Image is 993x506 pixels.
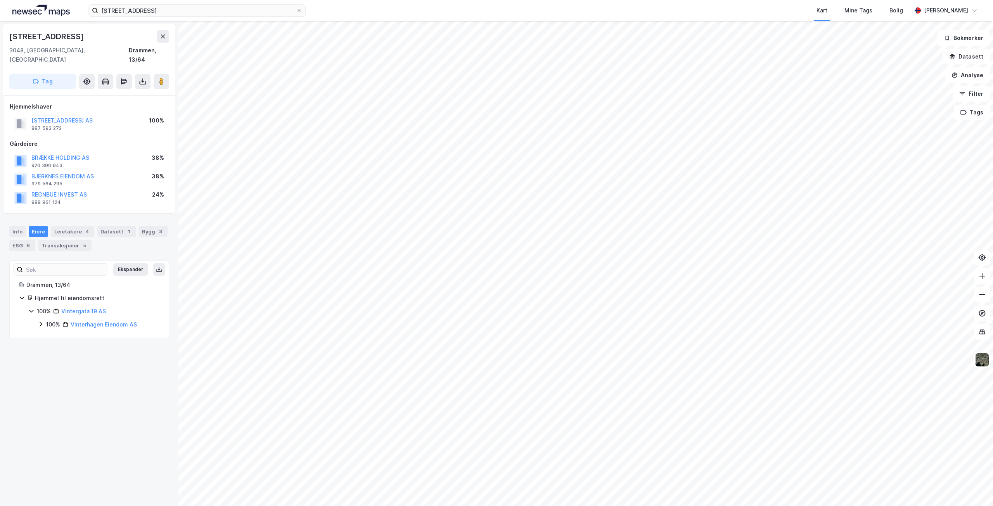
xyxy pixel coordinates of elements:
div: ESG [9,240,35,251]
div: Hjemmelshaver [10,102,169,111]
div: Eiere [29,226,48,237]
div: 38% [152,153,164,162]
div: Bolig [889,6,903,15]
div: Transaksjoner [38,240,92,251]
button: Ekspander [113,263,148,276]
div: Info [9,226,26,237]
div: 3 [157,228,164,235]
div: 887 593 272 [31,125,62,131]
div: Kontrollprogram for chat [954,469,993,506]
div: [STREET_ADDRESS] [9,30,85,43]
button: Tags [954,105,990,120]
input: Søk [23,264,108,275]
div: Mine Tags [844,6,872,15]
div: Hjemmel til eiendomsrett [35,294,159,303]
div: 100% [149,116,164,125]
div: 24% [152,190,164,199]
div: Gårdeiere [10,139,169,149]
div: 979 564 295 [31,181,62,187]
div: Drammen, 13/64 [26,280,159,290]
div: 3048, [GEOGRAPHIC_DATA], [GEOGRAPHIC_DATA] [9,46,129,64]
button: Datasett [943,49,990,64]
div: 5 [81,242,88,249]
div: 100% [37,307,51,316]
iframe: Chat Widget [954,469,993,506]
input: Søk på adresse, matrikkel, gårdeiere, leietakere eller personer [98,5,296,16]
button: Analyse [945,67,990,83]
div: 4 [83,228,91,235]
img: 9k= [975,352,990,367]
div: Drammen, 13/64 [129,46,169,64]
div: Datasett [97,226,136,237]
img: logo.a4113a55bc3d86da70a041830d287a7e.svg [12,5,70,16]
div: Bygg [139,226,168,237]
div: [PERSON_NAME] [924,6,968,15]
div: 1 [125,228,133,235]
a: Vinterhagen Eiendom AS [71,321,137,328]
div: 100% [46,320,60,329]
div: Leietakere [51,226,94,237]
div: 38% [152,172,164,181]
div: 6 [24,242,32,249]
div: 988 961 124 [31,199,61,206]
button: Tag [9,74,76,89]
div: 920 390 943 [31,162,62,169]
a: Vintergata 19 AS [61,308,106,314]
button: Bokmerker [938,30,990,46]
button: Filter [953,86,990,102]
div: Kart [817,6,827,15]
